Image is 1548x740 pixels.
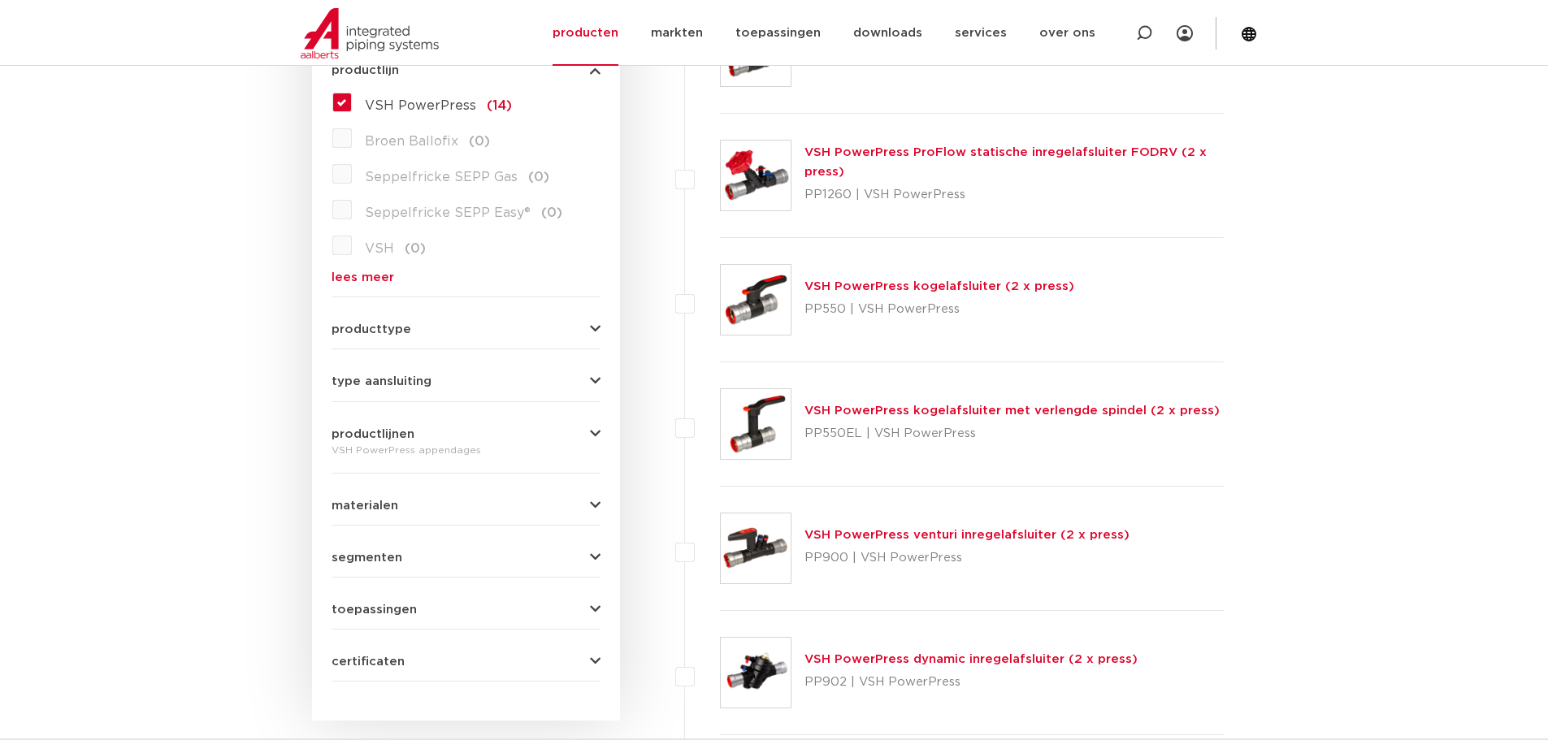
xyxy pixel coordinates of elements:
span: segmenten [332,552,402,564]
span: (14) [487,99,512,112]
img: Thumbnail for VSH PowerPress dynamic inregelafsluiter (2 x press) [721,638,791,708]
a: VSH PowerPress ProFlow statische inregelafsluiter FODRV (2 x press) [804,146,1207,178]
span: producttype [332,323,411,335]
a: VSH PowerPress venturi inregelafsluiter (2 x press) [804,529,1130,541]
img: Thumbnail for VSH PowerPress kogelafsluiter (2 x press) [721,265,791,335]
p: PP1260 | VSH PowerPress [804,182,1225,208]
button: productlijn [332,64,601,76]
span: type aansluiting [332,375,431,387]
img: Thumbnail for VSH PowerPress venturi inregelafsluiter (2 x press) [721,513,791,583]
p: PP902 | VSH PowerPress [804,669,1138,695]
span: (0) [405,242,426,255]
a: VSH PowerPress dynamic inregelafsluiter (2 x press) [804,653,1138,665]
a: lees meer [332,271,601,283]
span: Broen Ballofix [365,135,458,148]
img: Thumbnail for VSH PowerPress kogelafsluiter met verlengde spindel (2 x press) [721,389,791,459]
button: materialen [332,500,601,512]
span: toepassingen [332,604,417,616]
button: toepassingen [332,604,601,616]
span: productlijnen [332,428,414,440]
span: VSH PowerPress [365,99,476,112]
p: PP550 | VSH PowerPress [804,296,1074,322]
a: VSH PowerPress kogelafsluiter (2 x press) [804,280,1074,292]
span: VSH [365,242,394,255]
button: certificaten [332,656,601,668]
span: (0) [541,206,562,219]
span: (0) [528,171,549,184]
p: PP900 | VSH PowerPress [804,545,1130,571]
a: VSH PowerPress kogelafsluiter met verlengde spindel (2 x press) [804,405,1220,417]
span: Seppelfricke SEPP Gas [365,171,518,184]
span: productlijn [332,64,399,76]
span: (0) [469,135,490,148]
img: Thumbnail for VSH PowerPress ProFlow statische inregelafsluiter FODRV (2 x press) [721,141,791,210]
span: materialen [332,500,398,512]
span: certificaten [332,656,405,668]
p: PP550EL | VSH PowerPress [804,421,1220,447]
button: type aansluiting [332,375,601,387]
button: productlijnen [332,428,601,440]
div: VSH PowerPress appendages [332,440,601,460]
button: producttype [332,323,601,335]
button: segmenten [332,552,601,564]
span: Seppelfricke SEPP Easy® [365,206,531,219]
